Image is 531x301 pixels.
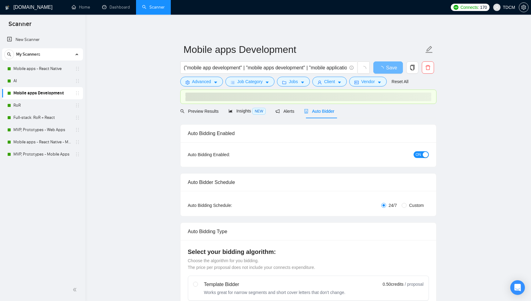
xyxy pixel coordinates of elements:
a: AI [13,75,71,87]
button: search [4,50,14,59]
span: holder [75,103,80,108]
span: Custom [407,202,426,209]
span: search [5,52,14,57]
button: userClientcaret-down [312,77,347,86]
span: holder [75,140,80,145]
span: idcard [354,80,359,85]
span: folder [282,80,286,85]
a: setting [519,5,529,10]
span: loading [379,66,386,71]
span: copy [407,65,418,70]
h4: Select your bidding algorithm: [188,248,429,256]
span: loading [361,66,366,72]
span: setting [519,5,528,10]
button: barsJob Categorycaret-down [225,77,274,86]
span: Advanced [192,78,211,85]
div: Auto Bidding Schedule: [188,202,268,209]
a: New Scanner [7,34,78,46]
span: holder [75,152,80,157]
input: Scanner name... [184,42,424,57]
div: Auto Bidder Schedule [188,174,429,191]
span: Choose the algorithm for you bidding. The price per proposal does not include your connects expen... [188,258,315,270]
span: Job Category [237,78,263,85]
button: settingAdvancedcaret-down [180,77,223,86]
button: Save [373,61,403,74]
span: notification [275,109,280,113]
span: user [495,5,499,9]
span: Auto Bidder [304,109,334,114]
button: setting [519,2,529,12]
span: caret-down [337,80,342,85]
span: bars [231,80,235,85]
span: holder [75,115,80,120]
span: double-left [73,287,79,293]
a: Mobile apps - React Native - Music [13,136,71,148]
span: user [318,80,322,85]
a: Mobile apps Development [13,87,71,99]
span: holder [75,66,80,71]
a: dashboardDashboard [102,5,130,10]
button: copy [406,61,418,74]
a: MVP, Prototypes - Web Apps [13,124,71,136]
div: Works great for narrow segments and short cover letters that don't change. [204,289,346,295]
span: caret-down [213,80,218,85]
a: RoR [13,99,71,112]
span: 170 [480,4,487,11]
img: upwork-logo.png [454,5,458,10]
span: holder [75,79,80,83]
span: Connects: [461,4,479,11]
span: caret-down [377,80,382,85]
a: Mobile apps - React Native [13,63,71,75]
span: holder [75,127,80,132]
button: idcardVendorcaret-down [349,77,386,86]
span: NEW [252,108,266,115]
a: searchScanner [142,5,165,10]
a: MVP, Prototypes - Mobile Apps [13,148,71,160]
button: delete [422,61,434,74]
a: Full-stack: RoR + React [13,112,71,124]
img: logo [5,3,9,13]
div: Auto Bidding Enabled [188,125,429,142]
span: caret-down [300,80,305,85]
li: New Scanner [2,34,83,46]
span: 24/7 [386,202,399,209]
span: edit [425,46,433,53]
div: Auto Bidding Type [188,223,429,240]
button: folderJobscaret-down [277,77,310,86]
div: Auto Bidding Enabled: [188,151,268,158]
span: Jobs [289,78,298,85]
a: Reset All [392,78,408,85]
span: caret-down [265,80,269,85]
span: / proposal [405,281,423,287]
span: 0.50 credits [383,281,404,288]
span: Vendor [361,78,375,85]
span: setting [185,80,190,85]
span: Scanner [4,20,36,32]
span: My Scanners [16,48,40,61]
span: area-chart [228,109,233,113]
span: Alerts [275,109,294,114]
input: Search Freelance Jobs... [184,64,347,72]
span: robot [304,109,308,113]
span: ON [416,151,421,158]
span: Insights [228,108,266,113]
span: search [180,109,185,113]
div: Open Intercom Messenger [510,280,525,295]
span: Client [324,78,335,85]
span: holder [75,91,80,96]
a: homeHome [72,5,90,10]
span: Save [386,64,397,72]
span: Preview Results [180,109,219,114]
div: Template Bidder [204,281,346,288]
span: delete [422,65,434,70]
li: My Scanners [2,48,83,160]
span: info-circle [350,66,353,70]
